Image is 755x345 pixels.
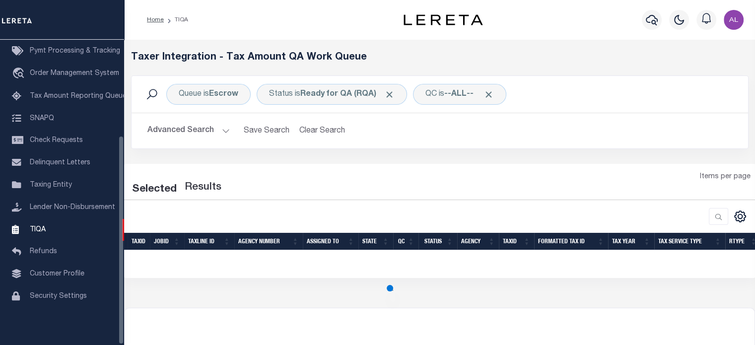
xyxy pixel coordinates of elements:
[166,84,251,105] div: Click to Edit
[30,70,119,77] span: Order Management System
[393,233,418,250] th: QC
[384,89,395,100] span: Click to Remove
[150,233,184,250] th: JobID
[30,159,90,166] span: Delinquent Letters
[164,15,188,24] li: TIQA
[654,233,725,250] th: Tax Service Type
[30,182,72,189] span: Taxing Entity
[131,52,749,64] h5: Taxer Integration - Tax Amount QA Work Queue
[128,233,150,250] th: TaxID
[724,10,744,30] img: svg+xml;base64,PHN2ZyB4bWxucz0iaHR0cDovL3d3dy53My5vcmcvMjAwMC9zdmciIHBvaW50ZXItZXZlbnRzPSJub25lIi...
[147,17,164,23] a: Home
[457,233,499,250] th: Agency
[30,137,83,144] span: Check Requests
[30,93,127,100] span: Tax Amount Reporting Queue
[30,204,115,211] span: Lender Non-Disbursement
[499,233,534,250] th: TaxID
[147,121,230,140] button: Advanced Search
[30,248,57,255] span: Refunds
[30,115,54,122] span: SNAPQ
[404,14,483,25] img: logo-dark.svg
[418,233,457,250] th: Status
[483,89,494,100] span: Click to Remove
[303,233,358,250] th: Assigned To
[534,233,608,250] th: Formatted Tax ID
[234,233,303,250] th: Agency Number
[257,84,407,105] div: Click to Edit
[30,226,46,233] span: TIQA
[444,90,474,98] b: --ALL--
[209,90,238,98] b: Escrow
[700,172,751,183] span: Items per page
[132,182,177,198] div: Selected
[300,90,395,98] b: Ready for QA (RQA)
[30,293,87,300] span: Security Settings
[358,233,393,250] th: State
[30,48,120,55] span: Pymt Processing & Tracking
[184,233,234,250] th: TaxLine ID
[413,84,506,105] div: Click to Edit
[30,271,84,277] span: Customer Profile
[238,121,295,140] button: Save Search
[12,68,28,80] i: travel_explore
[185,180,221,196] label: Results
[608,233,654,250] th: Tax Year
[295,121,349,140] button: Clear Search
